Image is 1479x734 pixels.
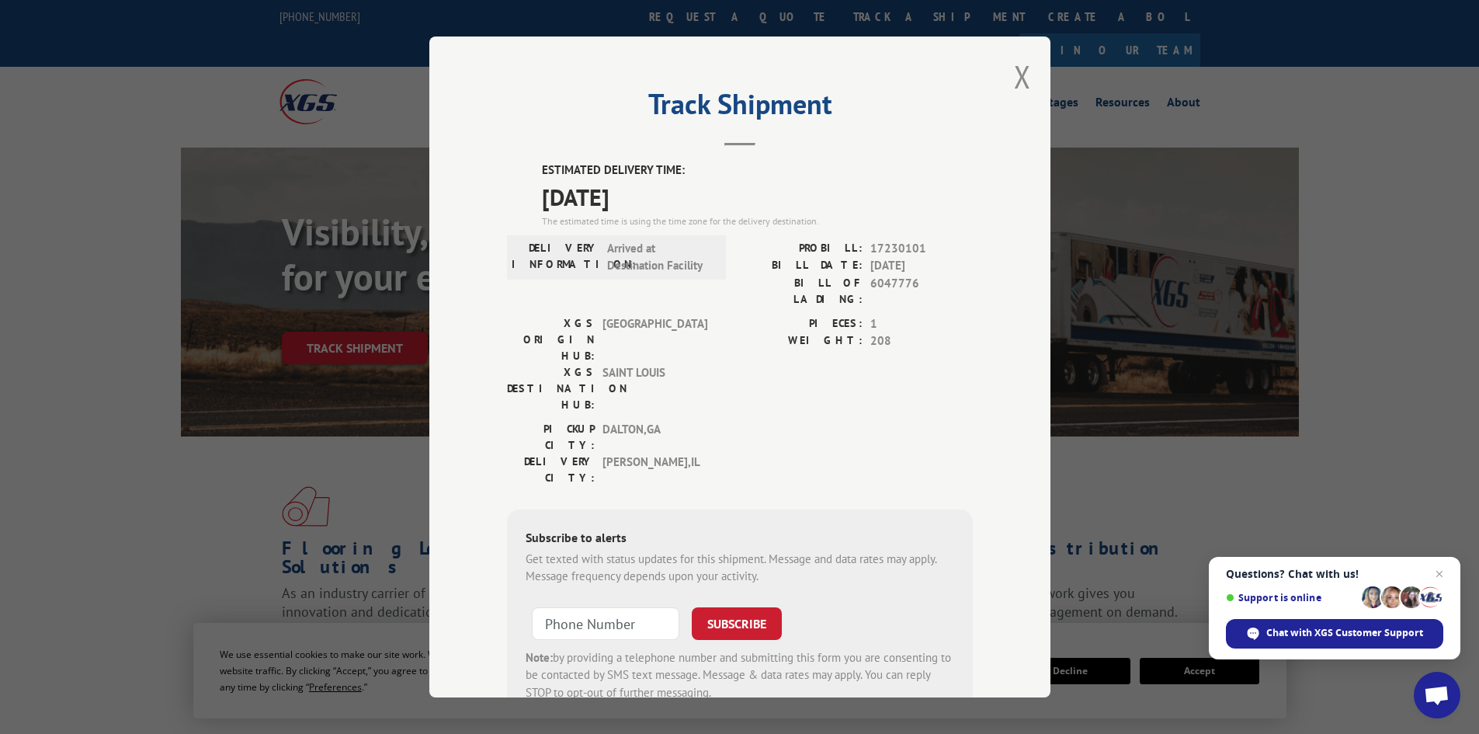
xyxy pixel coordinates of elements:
[870,275,973,308] span: 6047776
[1266,626,1423,640] span: Chat with XGS Customer Support
[1430,565,1449,583] span: Close chat
[507,364,595,413] label: XGS DESTINATION HUB:
[526,649,954,702] div: by providing a telephone number and submitting this form you are consenting to be contacted by SM...
[512,240,599,275] label: DELIVERY INFORMATION:
[602,315,707,364] span: [GEOGRAPHIC_DATA]
[507,421,595,454] label: PICKUP CITY:
[870,315,973,333] span: 1
[602,364,707,413] span: SAINT LOUIS
[607,240,712,275] span: Arrived at Destination Facility
[507,454,595,486] label: DELIVERY CITY:
[526,551,954,586] div: Get texted with status updates for this shipment. Message and data rates may apply. Message frequ...
[870,240,973,258] span: 17230101
[542,162,973,179] label: ESTIMATED DELIVERY TIME:
[740,257,863,275] label: BILL DATE:
[542,214,973,228] div: The estimated time is using the time zone for the delivery destination.
[1014,56,1031,97] button: Close modal
[1414,672,1460,718] div: Open chat
[526,528,954,551] div: Subscribe to alerts
[526,650,553,665] strong: Note:
[740,275,863,308] label: BILL OF LADING:
[1226,568,1443,580] span: Questions? Chat with us!
[507,315,595,364] label: XGS ORIGIN HUB:
[602,454,707,486] span: [PERSON_NAME] , IL
[1226,592,1356,604] span: Support is online
[740,315,863,333] label: PIECES:
[542,179,973,214] span: [DATE]
[740,240,863,258] label: PROBILL:
[870,257,973,275] span: [DATE]
[507,93,973,123] h2: Track Shipment
[602,421,707,454] span: DALTON , GA
[692,607,782,640] button: SUBSCRIBE
[1226,619,1443,649] div: Chat with XGS Customer Support
[740,332,863,350] label: WEIGHT:
[532,607,679,640] input: Phone Number
[870,332,973,350] span: 208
